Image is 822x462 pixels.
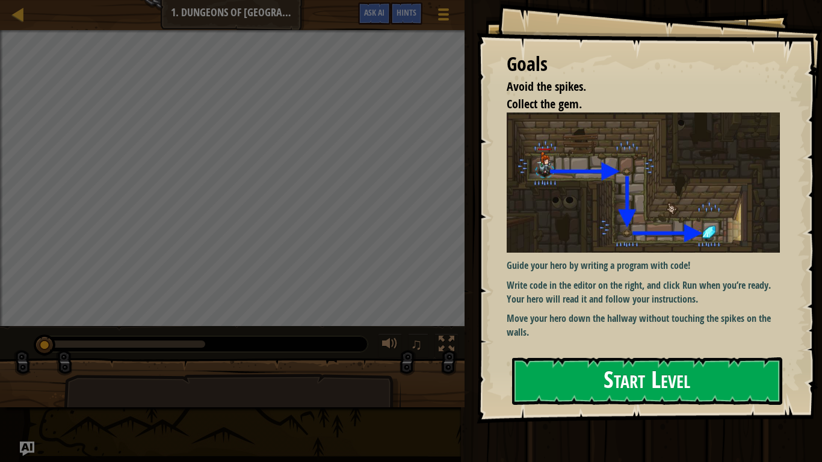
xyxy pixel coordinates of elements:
[408,333,428,358] button: ♫
[434,333,459,358] button: Toggle fullscreen
[507,51,780,78] div: Goals
[507,112,780,253] img: Dungeons of kithgard
[397,7,416,18] span: Hints
[507,96,582,112] span: Collect the gem.
[507,279,780,306] p: Write code in the editor on the right, and click Run when you’re ready. Your hero will read it an...
[20,442,34,456] button: Ask AI
[492,78,777,96] li: Avoid the spikes.
[358,2,391,25] button: Ask AI
[378,333,402,358] button: Adjust volume
[507,259,780,273] p: Guide your hero by writing a program with code!
[364,7,385,18] span: Ask AI
[428,2,459,31] button: Show game menu
[507,78,586,94] span: Avoid the spikes.
[492,96,777,113] li: Collect the gem.
[512,357,782,405] button: Start Level
[507,312,780,339] p: Move your hero down the hallway without touching the spikes on the walls.
[410,335,422,353] span: ♫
